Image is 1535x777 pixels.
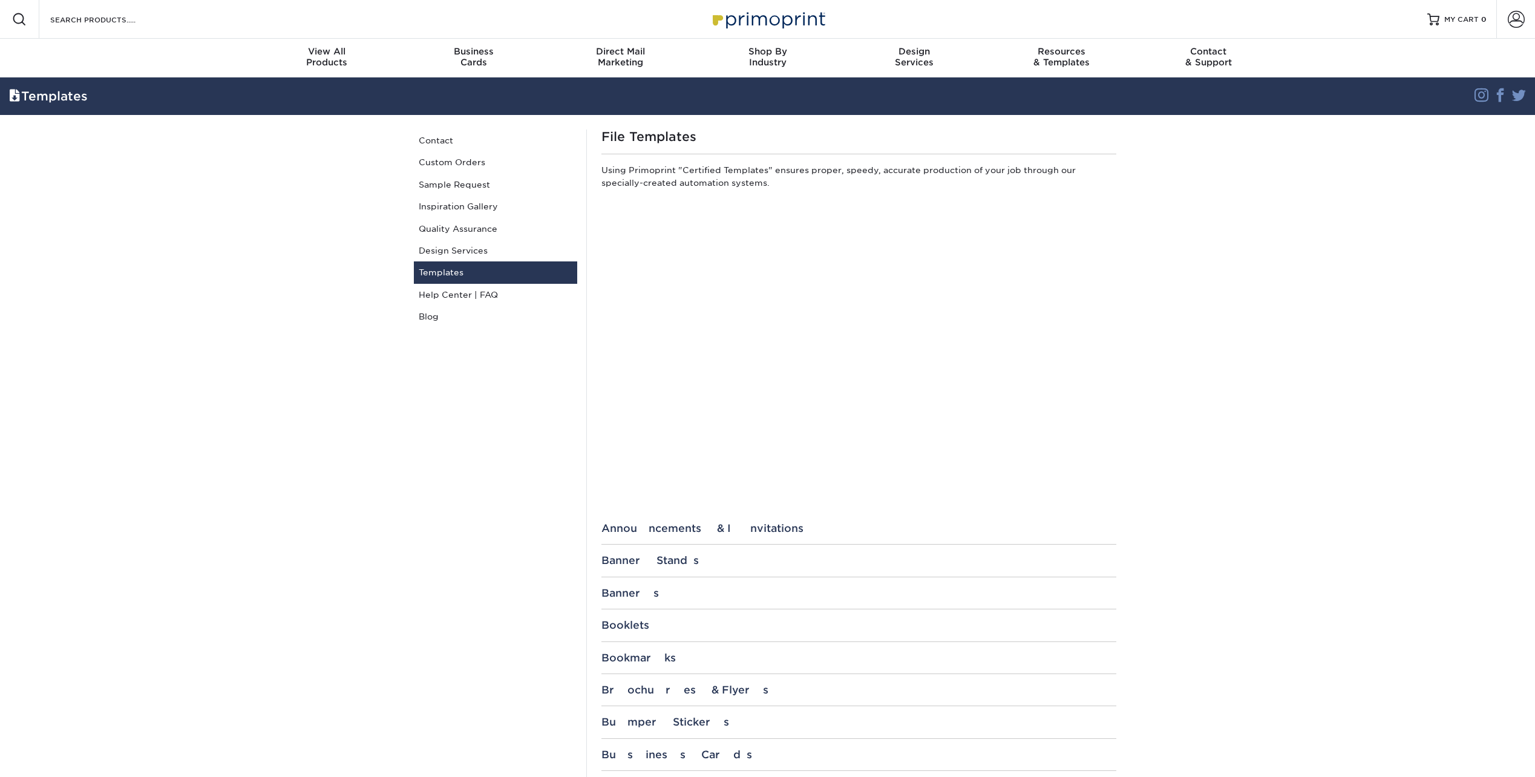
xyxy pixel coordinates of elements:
[601,129,1116,144] h1: File Templates
[414,129,577,151] a: Contact
[547,46,694,68] div: Marketing
[414,218,577,240] a: Quality Assurance
[601,554,1116,566] div: Banner Stands
[601,522,1116,534] div: Announcements & Invitations
[414,174,577,195] a: Sample Request
[547,46,694,57] span: Direct Mail
[49,12,167,27] input: SEARCH PRODUCTS.....
[254,39,401,77] a: View AllProducts
[400,46,547,68] div: Cards
[547,39,694,77] a: Direct MailMarketing
[1481,15,1487,24] span: 0
[601,164,1116,194] p: Using Primoprint "Certified Templates" ensures proper, speedy, accurate production of your job th...
[400,39,547,77] a: BusinessCards
[1135,46,1282,57] span: Contact
[841,46,988,57] span: Design
[694,46,841,68] div: Industry
[601,652,1116,664] div: Bookmarks
[414,195,577,217] a: Inspiration Gallery
[988,46,1135,57] span: Resources
[1444,15,1479,25] span: MY CART
[988,39,1135,77] a: Resources& Templates
[254,46,401,57] span: View All
[414,261,577,283] a: Templates
[601,619,1116,631] div: Booklets
[988,46,1135,68] div: & Templates
[1135,39,1282,77] a: Contact& Support
[707,6,828,32] img: Primoprint
[601,587,1116,599] div: Banners
[414,240,577,261] a: Design Services
[400,46,547,57] span: Business
[1135,46,1282,68] div: & Support
[601,684,1116,696] div: Brochures & Flyers
[254,46,401,68] div: Products
[601,749,1116,761] div: Business Cards
[414,306,577,327] a: Blog
[414,284,577,306] a: Help Center | FAQ
[694,46,841,57] span: Shop By
[601,716,1116,728] div: Bumper Stickers
[841,39,988,77] a: DesignServices
[694,39,841,77] a: Shop ByIndustry
[841,46,988,68] div: Services
[414,151,577,173] a: Custom Orders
